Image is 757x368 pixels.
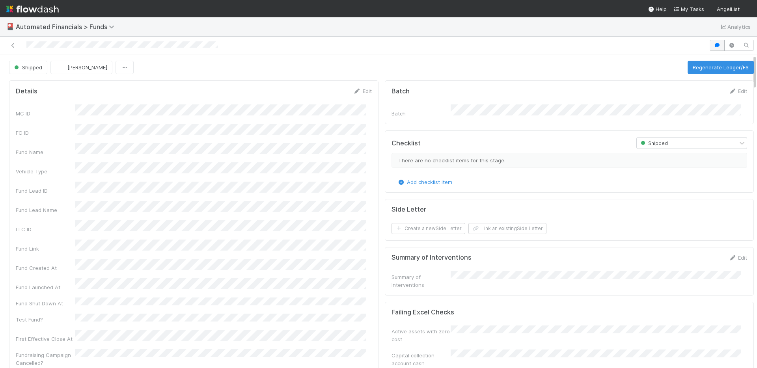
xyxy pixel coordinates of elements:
[392,254,472,262] h5: Summary of Interventions
[16,87,37,95] h5: Details
[16,299,75,307] div: Fund Shut Down At
[468,223,546,234] button: Link an existingSide Letter
[16,225,75,233] div: LLC ID
[16,148,75,156] div: Fund Name
[16,316,75,323] div: Test Fund?
[16,110,75,117] div: MC ID
[639,140,668,146] span: Shipped
[729,255,747,261] a: Edit
[673,5,704,13] a: My Tasks
[13,64,42,71] span: Shipped
[9,61,47,74] button: Shipped
[392,309,454,316] h5: Failing Excel Checks
[729,88,747,94] a: Edit
[16,245,75,253] div: Fund Link
[392,327,451,343] div: Active assets with zero cost
[743,6,751,13] img: avatar_6cb813a7-f212-4ca3-9382-463c76e0b247.png
[648,5,667,13] div: Help
[673,6,704,12] span: My Tasks
[16,206,75,214] div: Fund Lead Name
[50,61,112,74] button: [PERSON_NAME]
[16,335,75,343] div: First Effective Close At
[16,187,75,195] div: Fund Lead ID
[353,88,372,94] a: Edit
[720,22,751,32] a: Analytics
[16,167,75,175] div: Vehicle Type
[392,139,421,147] h5: Checklist
[16,129,75,137] div: FC ID
[688,61,754,74] button: Regenerate Ledger/FS
[16,264,75,272] div: Fund Created At
[392,110,451,117] div: Batch
[392,223,465,234] button: Create a newSide Letter
[16,283,75,291] div: Fund Launched At
[392,153,748,168] div: There are no checklist items for this stage.
[16,351,75,367] div: Fundraising Campaign Cancelled?
[392,206,426,214] h5: Side Letter
[16,23,118,31] span: Automated Financials > Funds
[397,179,452,185] a: Add checklist item
[717,6,740,12] span: AngelList
[392,87,410,95] h5: Batch
[392,351,451,367] div: Capital collection account cash
[392,273,451,289] div: Summary of Interventions
[57,63,65,71] img: avatar_574f8970-b283-40ff-a3d7-26909d9947cc.png
[6,23,14,30] span: 🎴
[6,2,59,16] img: logo-inverted-e16ddd16eac7371096b0.svg
[67,64,107,71] span: [PERSON_NAME]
